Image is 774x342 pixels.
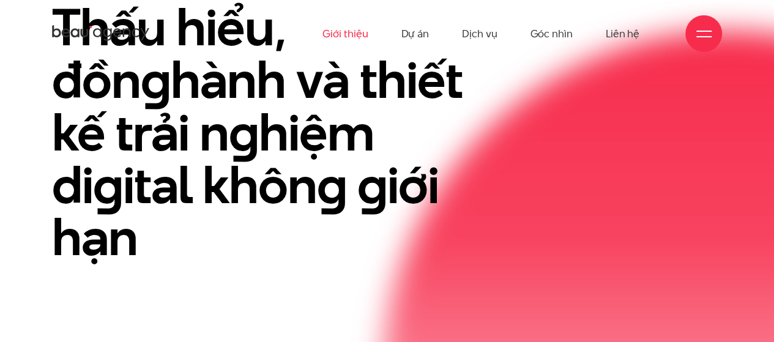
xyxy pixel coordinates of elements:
[141,44,171,116] en: g
[317,149,347,221] en: g
[93,149,123,221] en: g
[52,1,493,264] h1: Thấu hiểu, đồn hành và thiết kế trải n hiệm di ital khôn iới hạn
[357,149,387,221] en: g
[229,97,259,168] en: g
